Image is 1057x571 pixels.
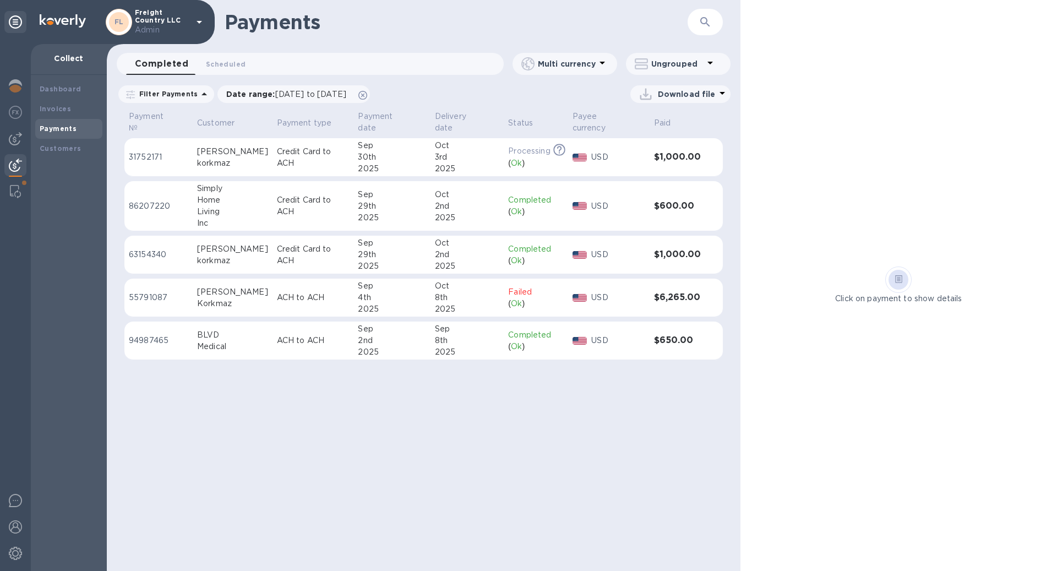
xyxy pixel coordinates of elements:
p: ACH to ACH [277,292,350,303]
img: USD [573,337,587,345]
p: 94987465 [129,335,188,346]
p: Payee currency [573,111,631,134]
div: Medical [197,341,268,352]
b: Dashboard [40,85,81,93]
div: 4th [358,292,426,303]
p: ACH to ACH [277,335,350,346]
div: 30th [358,151,426,163]
h1: Payments [225,10,688,34]
div: ( ) [508,206,563,217]
div: Sep [358,140,426,151]
p: Download file [658,89,716,100]
div: 3rd [435,151,500,163]
img: Foreign exchange [9,106,22,119]
div: 2025 [358,163,426,175]
div: [PERSON_NAME] [197,286,268,298]
p: Credit Card to ACH [277,243,350,267]
div: 2025 [358,303,426,315]
div: Sep [358,189,426,200]
div: ( ) [508,255,563,267]
div: ( ) [508,157,563,169]
h3: $600.00 [654,201,701,211]
span: Payment type [277,117,346,129]
p: Status [508,117,533,129]
div: Korkmaz [197,298,268,309]
div: Sep [358,323,426,335]
p: Processing [508,145,550,157]
span: Completed [135,56,188,72]
p: Credit Card to ACH [277,146,350,169]
p: USD [591,335,645,346]
span: Status [508,117,547,129]
span: Customer [197,117,249,129]
img: USD [573,154,587,161]
p: Filter Payments [135,89,198,99]
div: Inc [197,217,268,229]
span: [DATE] to [DATE] [275,90,346,99]
div: 2025 [435,346,500,358]
div: Sep [435,323,500,335]
div: [PERSON_NAME] [197,146,268,157]
div: 2025 [435,260,500,272]
p: USD [591,249,645,260]
span: Payment date [358,111,426,134]
div: 8th [435,292,500,303]
div: korkmaz [197,255,268,267]
div: 29th [358,249,426,260]
b: Payments [40,124,77,133]
b: Customers [40,144,81,153]
p: Multi currency [538,58,596,69]
p: Ok [511,255,522,267]
img: USD [573,251,587,259]
p: Completed [508,194,563,206]
div: 2nd [435,249,500,260]
p: Click on payment to show details [835,293,962,304]
p: Freight Country LLC [135,9,190,36]
img: USD [573,202,587,210]
p: Failed [508,286,563,298]
div: BLVD [197,329,268,341]
div: 2025 [358,212,426,224]
p: Customer [197,117,235,129]
h3: $1,000.00 [654,249,701,260]
div: 2025 [435,163,500,175]
span: Payee currency [573,111,645,134]
div: 2025 [358,346,426,358]
p: Payment № [129,111,174,134]
p: Ok [511,157,522,169]
p: USD [591,292,645,303]
h3: $1,000.00 [654,152,701,162]
div: Sep [358,237,426,249]
div: Unpin categories [4,11,26,33]
div: Sep [358,280,426,292]
span: Paid [654,117,685,129]
p: 55791087 [129,292,188,303]
p: Ungrouped [651,58,704,69]
b: Invoices [40,105,71,113]
p: USD [591,151,645,163]
p: Ok [511,298,522,309]
p: Ok [511,341,522,352]
p: 31752171 [129,151,188,163]
img: USD [573,294,587,302]
span: Delivery date [435,111,500,134]
h3: $650.00 [654,335,701,346]
p: Payment type [277,117,332,129]
p: Payment date [358,111,411,134]
p: Completed [508,329,563,341]
img: Logo [40,14,86,28]
b: FL [115,18,124,26]
h3: $6,265.00 [654,292,701,303]
div: Living [197,206,268,217]
div: 8th [435,335,500,346]
div: ( ) [508,341,563,352]
div: Date range:[DATE] to [DATE] [217,85,370,103]
p: Date range : [226,89,352,100]
div: 2025 [435,303,500,315]
div: [PERSON_NAME] [197,243,268,255]
span: Scheduled [206,58,246,70]
div: 29th [358,200,426,212]
div: Oct [435,189,500,200]
p: Paid [654,117,671,129]
div: 2nd [358,335,426,346]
